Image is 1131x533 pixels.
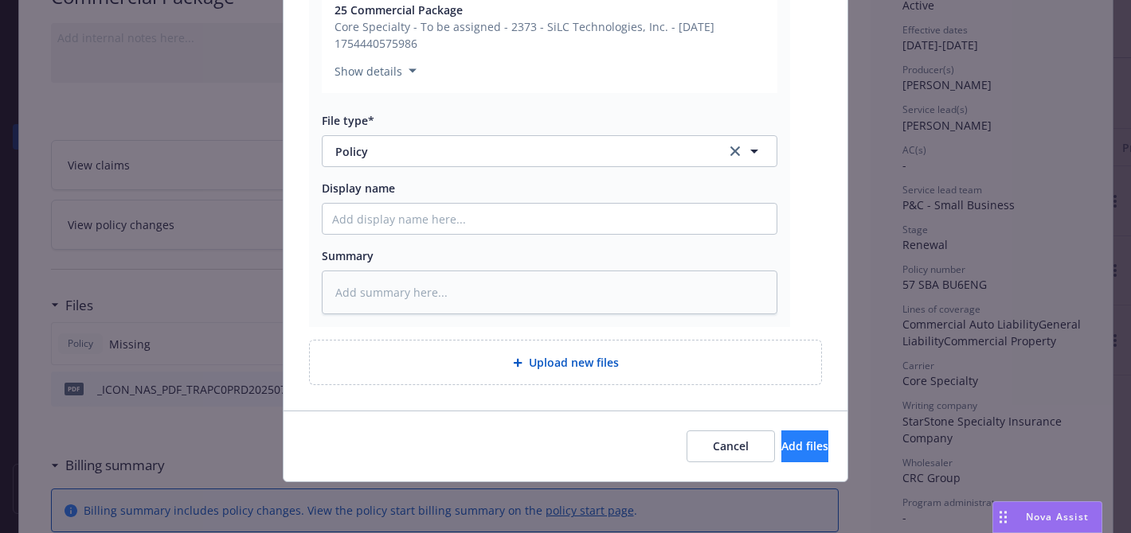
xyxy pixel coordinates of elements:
button: Nova Assist [992,501,1102,533]
div: Upload new files [309,340,822,385]
span: Nova Assist [1026,510,1089,523]
span: Upload new files [529,354,619,371]
div: Drag to move [993,502,1013,532]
